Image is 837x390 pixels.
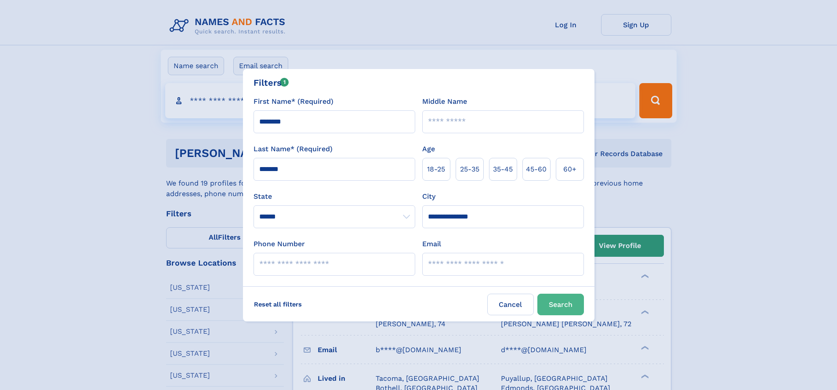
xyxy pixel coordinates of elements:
label: State [254,191,415,202]
span: 60+ [563,164,576,175]
label: Middle Name [422,96,467,107]
span: 45‑60 [526,164,547,175]
span: 18‑25 [427,164,445,175]
label: Age [422,144,435,154]
label: Phone Number [254,239,305,249]
label: Reset all filters [248,294,308,315]
label: City [422,191,435,202]
div: Filters [254,76,289,89]
label: Last Name* (Required) [254,144,333,154]
span: 25‑35 [460,164,479,175]
label: First Name* (Required) [254,96,333,107]
label: Email [422,239,441,249]
label: Cancel [487,294,534,315]
span: 35‑45 [493,164,513,175]
button: Search [537,294,584,315]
